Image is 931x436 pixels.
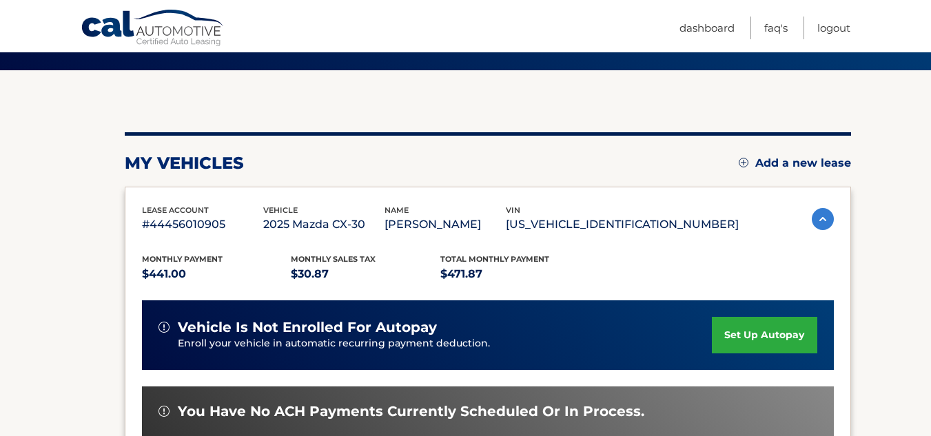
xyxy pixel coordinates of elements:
[158,322,170,333] img: alert-white.svg
[125,153,244,174] h2: my vehicles
[178,403,644,420] span: You have no ACH payments currently scheduled or in process.
[178,319,437,336] span: vehicle is not enrolled for autopay
[263,205,298,215] span: vehicle
[142,264,291,284] p: $441.00
[158,406,170,417] img: alert-white.svg
[506,205,520,215] span: vin
[739,158,748,167] img: add.svg
[291,254,376,264] span: Monthly sales Tax
[142,205,209,215] span: lease account
[385,205,409,215] span: name
[817,17,850,39] a: Logout
[679,17,735,39] a: Dashboard
[81,9,225,49] a: Cal Automotive
[764,17,788,39] a: FAQ's
[506,215,739,234] p: [US_VEHICLE_IDENTIFICATION_NUMBER]
[178,336,713,351] p: Enroll your vehicle in automatic recurring payment deduction.
[440,254,549,264] span: Total Monthly Payment
[739,156,851,170] a: Add a new lease
[712,317,817,353] a: set up autopay
[263,215,385,234] p: 2025 Mazda CX-30
[385,215,506,234] p: [PERSON_NAME]
[142,254,223,264] span: Monthly Payment
[142,215,263,234] p: #44456010905
[291,264,440,284] p: $30.87
[440,264,590,284] p: $471.87
[812,208,834,230] img: accordion-active.svg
